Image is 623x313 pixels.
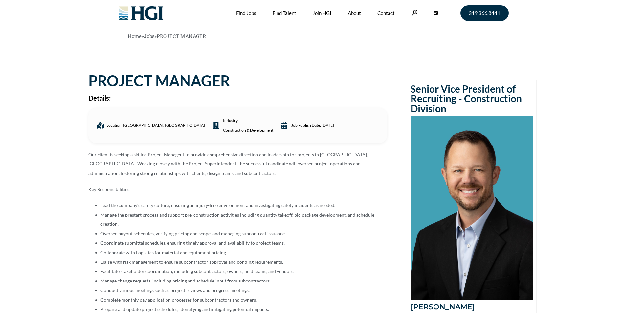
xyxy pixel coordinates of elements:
span: 319.366.8441 [469,10,500,16]
span: Liaise with risk management to ensure subcontractor approval and bonding requirements. [100,259,283,265]
span: PROJECT MANAGER [157,33,206,39]
a: Home [128,33,142,39]
span: Location: [GEOGRAPHIC_DATA], [GEOGRAPHIC_DATA] [105,121,205,130]
span: industry: [221,116,273,135]
a: Jobs [144,33,154,39]
span: Collaborate with Logistics for material and equipment pricing. [100,250,227,255]
h2: Details: [88,95,387,101]
span: Facilitate stakeholder coordination, including subcontractors, owners, field teams, and vendors. [100,268,294,274]
span: Oversee buyout schedules, verifying pricing and scope, and managing subcontract issuance. [100,231,286,236]
span: Our client is seeking a skilled Project Manager I to provide comprehensive direction and leadersh... [88,152,368,176]
span: » » [128,33,206,39]
a: 319.366.8441 [460,5,509,21]
a: Construction & Development [223,126,273,135]
span: Job Publish date: [DATE] [290,121,334,130]
span: Complete monthly pay application processes for subcontractors and owners. [100,297,257,303]
h2: [PERSON_NAME] [411,303,533,311]
span: Conduct various meetings such as project reviews and progress meetings. [100,287,250,293]
span: Manage change requests, including pricing and schedule input from subcontractors. [100,278,271,283]
span: Lead the company’s safety culture, ensuring an injury-free environment and investigating safety i... [100,202,335,208]
a: Search [411,10,418,16]
span: Manage the prestart process and support pre-construction activities including quantity takeoff, b... [100,212,374,227]
span: Prepare and update project schedules, identifying and mitigating potential impacts. [100,306,269,312]
h1: PROJECT MANAGER [88,73,387,88]
h2: Senior Vice President of Recruiting - Construction Division [411,84,533,113]
span: Key Responsibilities: [88,186,131,192]
span: Coordinate submittal schedules, ensuring timely approval and availability to project teams. [100,240,285,246]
